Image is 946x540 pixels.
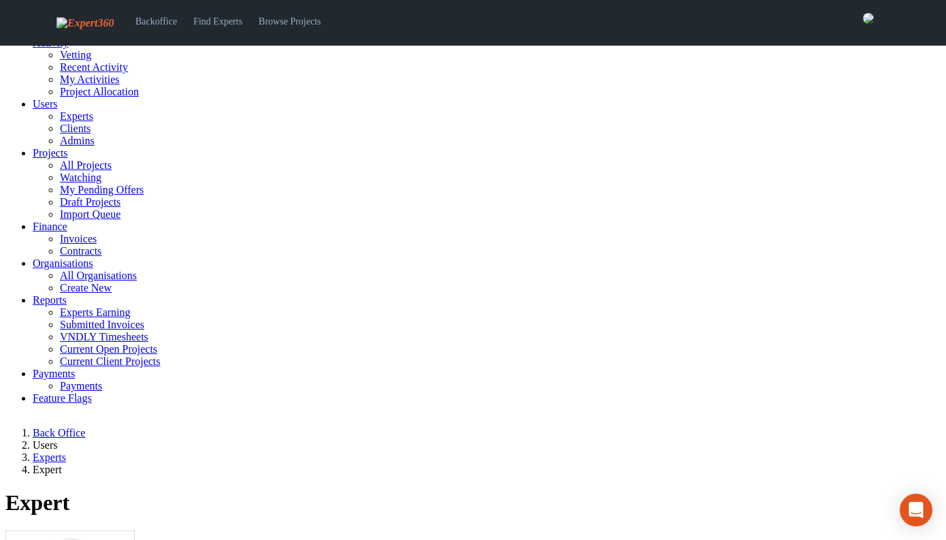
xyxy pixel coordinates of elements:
a: Vetting [60,49,91,61]
a: Project Allocation [60,86,139,97]
a: Admins [60,135,95,146]
a: Payments [33,368,75,379]
a: Current Client Projects [60,355,161,367]
a: Draft Projects [60,196,120,208]
img: 0421c9a1-ac87-4857-a63f-b59ed7722763-normal.jpeg [863,13,874,24]
a: Reports [33,294,67,306]
a: Back Office [33,427,85,439]
a: Clients [60,123,91,134]
a: Finance [33,221,67,232]
a: Organisations [33,257,93,269]
a: VNDLY Timesheets [60,331,148,343]
a: Recent Activity [60,61,128,73]
a: My Activities [60,74,120,85]
a: Feature Flags [33,392,92,404]
a: Contracts [60,245,101,257]
a: Create New [60,282,112,293]
a: Users [33,98,57,110]
img: Expert360 [56,17,114,29]
a: Watching [60,172,101,183]
a: All Organisations [60,270,137,281]
a: Experts [33,451,66,463]
div: Open Intercom Messenger [900,494,932,526]
li: Expert [33,464,941,476]
li: Users [33,439,941,451]
a: Current Open Projects [60,343,157,355]
a: Experts [60,110,93,122]
a: Submitted Invoices [60,319,144,330]
a: My Pending Offers [60,184,144,195]
a: All Projects [60,159,112,171]
a: Experts Earning [60,306,131,318]
a: Payments [60,380,102,392]
a: Import Queue [60,208,120,220]
a: Invoices [60,233,97,244]
h1: Expert [5,490,941,515]
a: Projects [33,147,68,159]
